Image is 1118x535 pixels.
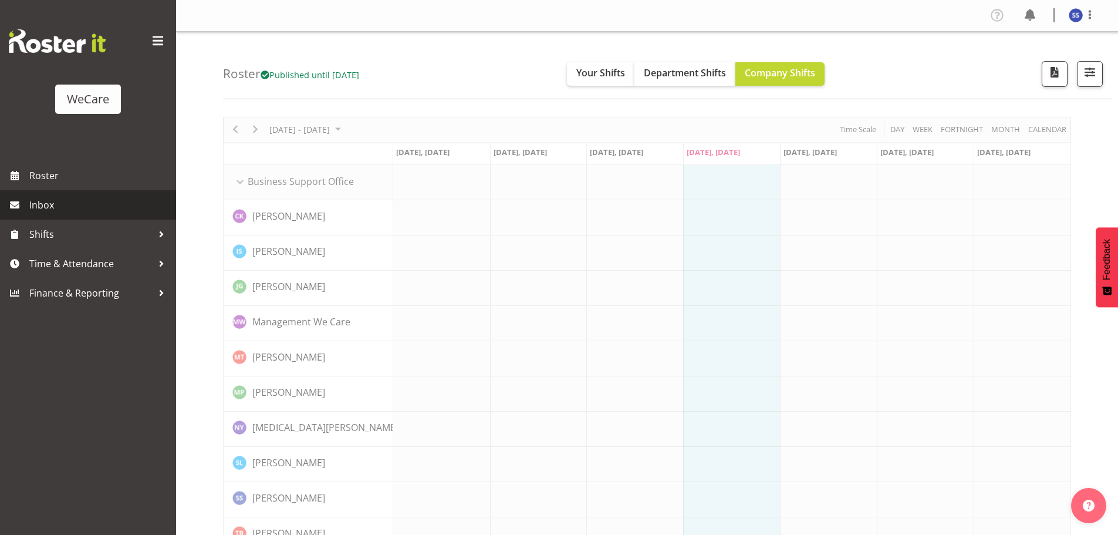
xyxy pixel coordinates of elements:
img: Rosterit website logo [9,29,106,53]
button: Your Shifts [567,62,634,86]
span: Department Shifts [644,66,726,79]
button: Filter Shifts [1077,61,1103,87]
span: Roster [29,167,170,184]
button: Department Shifts [634,62,735,86]
h4: Roster [223,67,359,80]
span: Shifts [29,226,153,243]
span: Company Shifts [745,66,815,79]
span: Published until [DATE] [261,69,359,80]
span: Time & Attendance [29,255,153,272]
div: WeCare [67,90,109,108]
span: Feedback [1102,239,1112,280]
button: Feedback - Show survey [1096,227,1118,307]
button: Download a PDF of the roster according to the set date range. [1042,61,1068,87]
span: Finance & Reporting [29,284,153,302]
button: Company Shifts [735,62,825,86]
span: Inbox [29,196,170,214]
span: Your Shifts [576,66,625,79]
img: savita-savita11083.jpg [1069,8,1083,22]
img: help-xxl-2.png [1083,500,1095,512]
